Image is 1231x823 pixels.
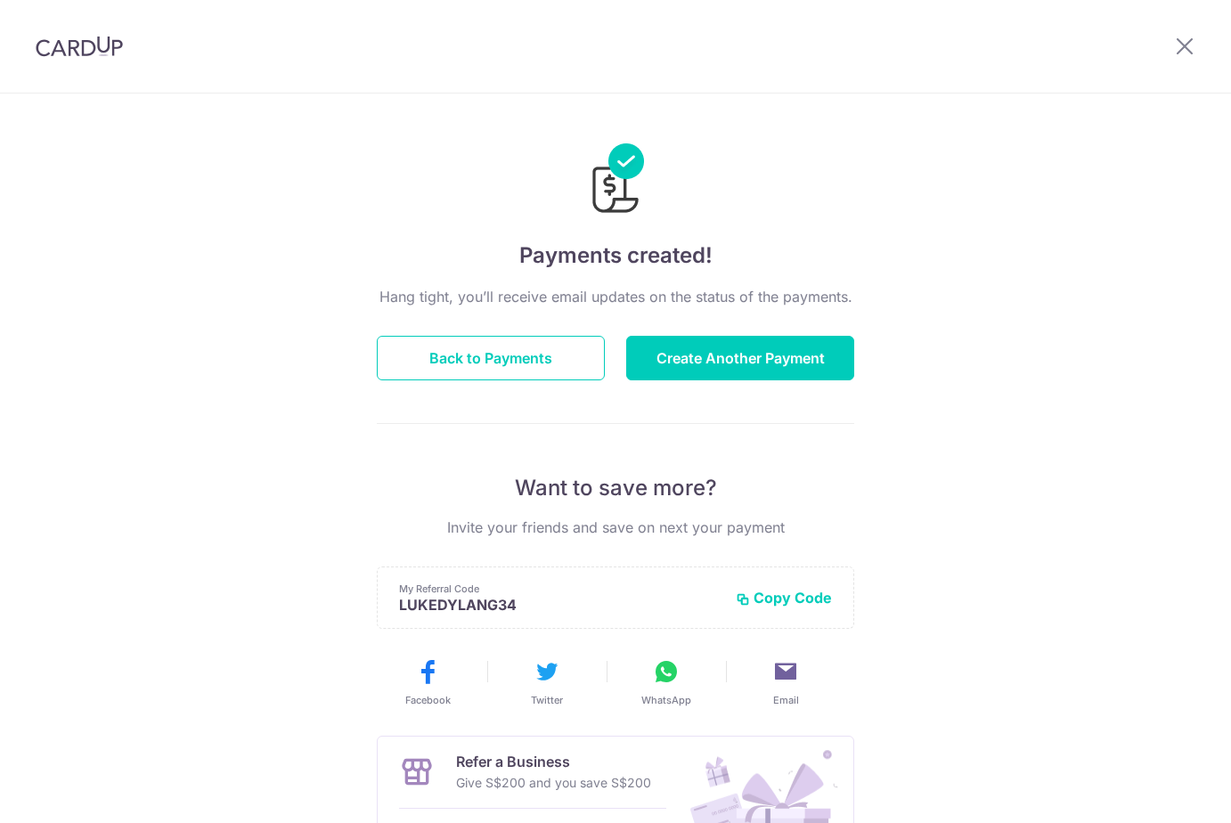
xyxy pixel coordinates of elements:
[456,772,651,794] p: Give S$200 and you save S$200
[377,474,854,502] p: Want to save more?
[377,517,854,538] p: Invite your friends and save on next your payment
[399,582,721,596] p: My Referral Code
[456,751,651,772] p: Refer a Business
[641,693,691,707] span: WhatsApp
[494,657,599,707] button: Twitter
[733,657,838,707] button: Email
[587,143,644,218] img: Payments
[375,657,480,707] button: Facebook
[377,240,854,272] h4: Payments created!
[773,693,799,707] span: Email
[626,336,854,380] button: Create Another Payment
[531,693,563,707] span: Twitter
[36,36,123,57] img: CardUp
[377,336,605,380] button: Back to Payments
[614,657,719,707] button: WhatsApp
[736,589,832,607] button: Copy Code
[405,693,451,707] span: Facebook
[377,286,854,307] p: Hang tight, you’ll receive email updates on the status of the payments.
[399,596,721,614] p: LUKEDYLANG34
